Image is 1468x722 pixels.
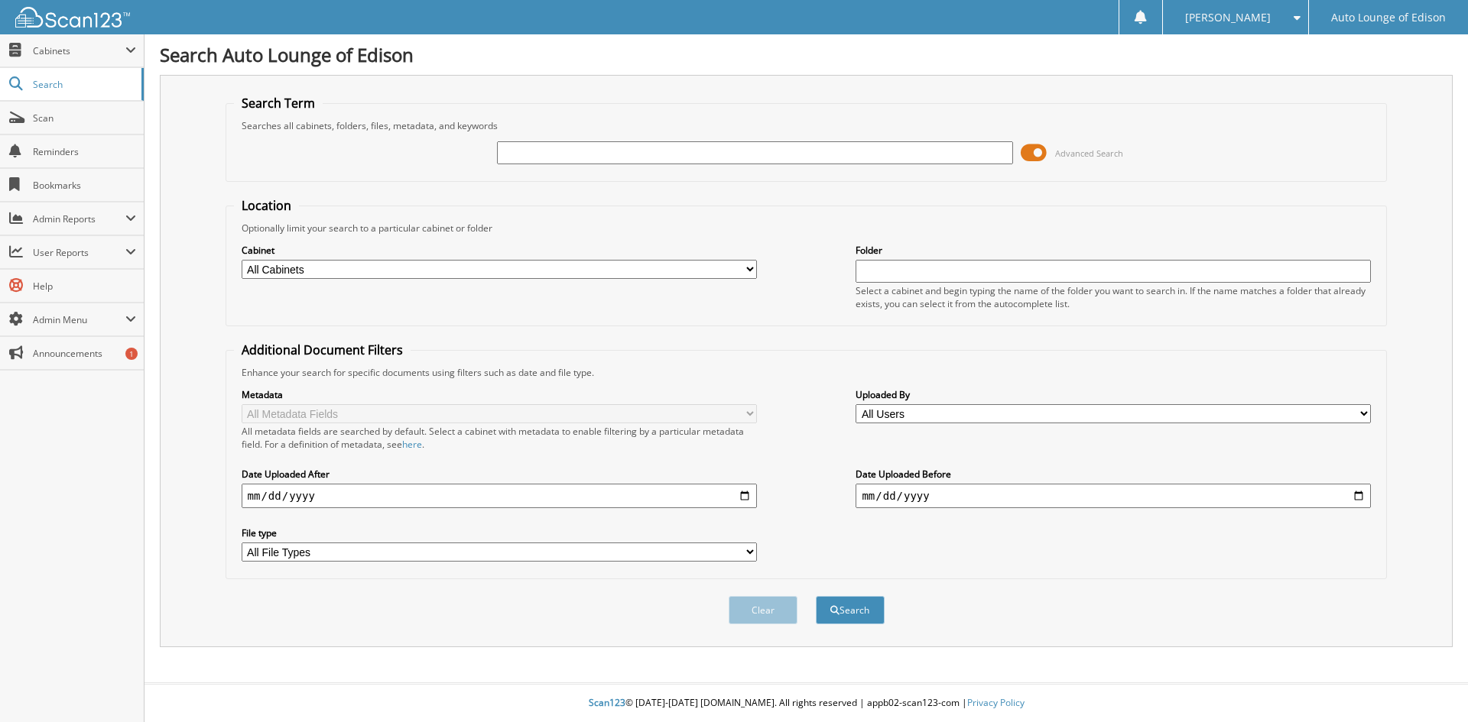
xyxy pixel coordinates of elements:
[967,696,1025,709] a: Privacy Policy
[33,112,136,125] span: Scan
[145,685,1468,722] div: © [DATE]-[DATE] [DOMAIN_NAME]. All rights reserved | appb02-scan123-com |
[33,313,125,326] span: Admin Menu
[589,696,625,709] span: Scan123
[33,179,136,192] span: Bookmarks
[242,526,757,539] label: File type
[33,212,125,225] span: Admin Reports
[160,42,1453,67] h1: Search Auto Lounge of Edison
[242,484,757,508] input: start
[125,348,138,360] div: 1
[234,119,1379,132] div: Searches all cabinets, folders, files, metadata, and keywords
[15,7,130,28] img: scan123-logo-white.svg
[816,596,885,624] button: Search
[33,78,134,91] span: Search
[33,44,125,57] span: Cabinets
[856,484,1371,508] input: end
[856,244,1371,257] label: Folder
[234,342,411,358] legend: Additional Document Filters
[234,95,323,112] legend: Search Term
[242,388,757,401] label: Metadata
[856,284,1371,310] div: Select a cabinet and begin typing the name of the folder you want to search in. If the name match...
[856,468,1371,481] label: Date Uploaded Before
[33,280,136,293] span: Help
[242,468,757,481] label: Date Uploaded After
[33,145,136,158] span: Reminders
[33,347,136,360] span: Announcements
[1331,13,1446,22] span: Auto Lounge of Edison
[234,366,1379,379] div: Enhance your search for specific documents using filters such as date and file type.
[856,388,1371,401] label: Uploaded By
[242,425,757,451] div: All metadata fields are searched by default. Select a cabinet with metadata to enable filtering b...
[242,244,757,257] label: Cabinet
[33,246,125,259] span: User Reports
[234,197,299,214] legend: Location
[1055,147,1123,159] span: Advanced Search
[234,222,1379,235] div: Optionally limit your search to a particular cabinet or folder
[402,438,422,451] a: here
[729,596,797,624] button: Clear
[1185,13,1271,22] span: [PERSON_NAME]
